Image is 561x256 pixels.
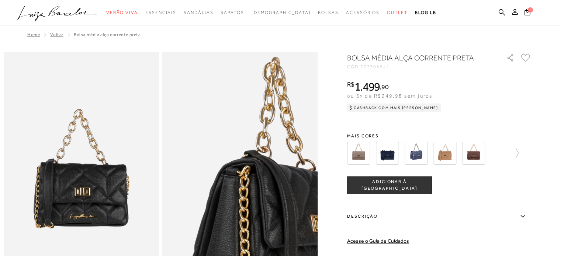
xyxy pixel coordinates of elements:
a: noSubCategoriesText [387,6,408,20]
span: 1.499 [354,80,380,93]
a: noSubCategoriesText [184,6,213,20]
span: Essenciais [145,10,176,15]
img: BOLSA MÉDIA ALÇA CORRENTE AZUL MARINHO [405,142,427,165]
span: Verão Viva [106,10,138,15]
span: Sapatos [221,10,244,15]
i: R$ [347,81,354,88]
span: ADICIONAR À [GEOGRAPHIC_DATA] [347,179,432,192]
span: 2 [528,7,533,13]
a: noSubCategoriesText [221,6,244,20]
a: noSubCategoriesText [106,6,138,20]
button: ADICIONAR À [GEOGRAPHIC_DATA] [347,176,432,194]
img: BOLSA MÉDIA ALÇA CORRENTE CAFÉ [462,142,485,165]
img: BOLSA MÉDIA ALÇA CORRENTE BEGE [433,142,456,165]
span: Outlet [387,10,408,15]
span: [DEMOGRAPHIC_DATA] [252,10,311,15]
a: Acesse o Guia de Cuidados [347,238,409,244]
a: noSubCategoriesText [346,6,380,20]
a: noSubCategoriesText [252,6,311,20]
div: Cashback com Mais [PERSON_NAME] [347,104,441,112]
span: Acessórios [346,10,380,15]
span: 777706541 [360,64,390,69]
span: Mais cores [347,134,531,138]
a: Home [27,32,40,37]
h1: BOLSA MÉDIA ALÇA CORRENTE PRETA [347,53,485,63]
a: noSubCategoriesText [145,6,176,20]
a: BLOG LB [415,6,436,20]
img: BOLSA DE MATELASSÊ COM BOLSO FRONTAL EM COURO CINZA DUMBO MÉDIA [347,142,370,165]
span: Sandálias [184,10,213,15]
a: Voltar [50,32,63,37]
span: BLOG LB [415,10,436,15]
a: noSubCategoriesText [318,6,339,20]
img: BOLSA MÉDIA ALÇA CORRENTE AZUL [376,142,399,165]
span: 90 [381,83,388,91]
span: BOLSA MÉDIA ALÇA CORRENTE PRETA [74,32,141,37]
span: ou 6x de R$249,98 sem juros [347,93,432,99]
button: 2 [522,8,533,18]
label: Descrição [347,206,531,227]
div: CÓD: [347,64,495,69]
span: Bolsas [318,10,339,15]
i: , [380,84,388,90]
